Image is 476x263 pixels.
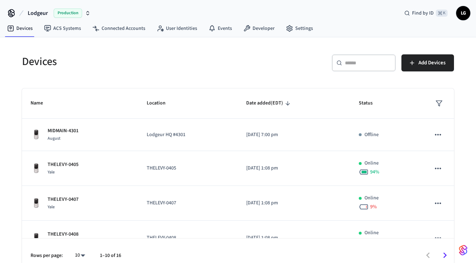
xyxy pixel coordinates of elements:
span: Yale [48,204,55,210]
span: Status [359,98,382,109]
span: Lodgeur [28,9,48,17]
a: User Identities [151,22,203,35]
p: THELEVY-0408 [147,234,229,242]
span: Find by ID [412,10,434,17]
p: Online [364,229,379,237]
img: Yale Assure Touchscreen Wifi Smart Lock, Satin Nickel, Front [31,129,42,140]
p: Lodgeur HQ #4301 [147,131,229,139]
span: Production [54,9,82,18]
a: Events [203,22,238,35]
p: [DATE] 1:08 pm [246,199,342,207]
p: THELEVY-0405 [48,161,79,168]
button: LG [456,6,470,20]
a: Devices [1,22,38,35]
span: Location [147,98,175,109]
span: LG [457,7,470,20]
p: Rows per page: [31,252,63,259]
p: 1–10 of 16 [100,252,121,259]
img: Yale Assure Touchscreen Wifi Smart Lock, Satin Nickel, Front [31,232,42,244]
a: Developer [238,22,280,35]
h5: Devices [22,54,234,69]
p: MIDMAIN-4301 [48,127,79,135]
p: [DATE] 1:08 pm [246,165,342,172]
button: Add Devices [401,54,454,71]
span: Yale [48,169,55,175]
p: THELEVY-0407 [48,196,79,203]
a: Connected Accounts [87,22,151,35]
div: 10 [71,250,88,261]
span: 94 % [370,168,379,176]
span: Date added(EDT) [246,98,292,109]
span: 9 % [370,203,377,210]
p: Online [364,194,379,202]
p: [DATE] 7:00 pm [246,131,342,139]
span: Add Devices [418,58,445,68]
span: ⌘ K [436,10,448,17]
p: THELEVY-0408 [48,231,79,238]
img: Yale Assure Touchscreen Wifi Smart Lock, Satin Nickel, Front [31,163,42,174]
a: ACS Systems [38,22,87,35]
img: SeamLogoGradient.69752ec5.svg [459,245,467,256]
span: August [48,135,60,141]
p: THELEVY-0407 [147,199,229,207]
p: [DATE] 1:08 pm [246,234,342,242]
p: Online [364,160,379,167]
img: Yale Assure Touchscreen Wifi Smart Lock, Satin Nickel, Front [31,198,42,209]
p: THELEVY-0405 [147,165,229,172]
span: Name [31,98,52,109]
p: Offline [364,131,379,139]
div: Find by ID⌘ K [399,7,453,20]
a: Settings [280,22,319,35]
